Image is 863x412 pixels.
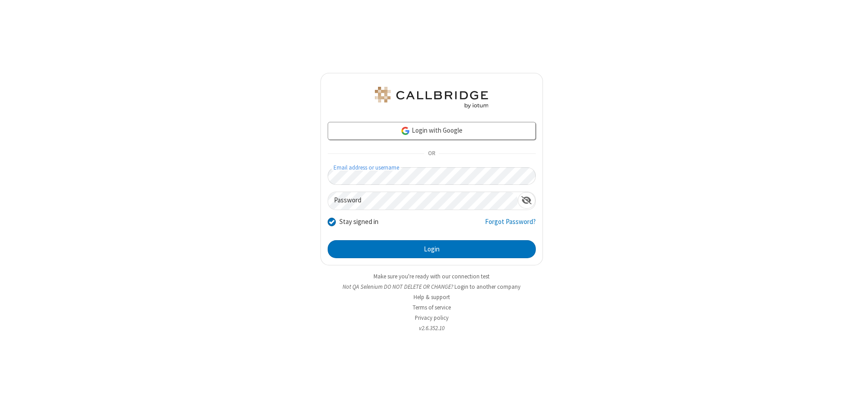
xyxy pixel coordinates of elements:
img: google-icon.png [400,126,410,136]
a: Login with Google [328,122,536,140]
label: Stay signed in [339,217,378,227]
img: QA Selenium DO NOT DELETE OR CHANGE [373,87,490,108]
a: Terms of service [413,304,451,311]
div: Show password [518,192,535,209]
a: Make sure you're ready with our connection test [374,273,489,280]
li: Not QA Selenium DO NOT DELETE OR CHANGE? [320,282,543,291]
button: Login to another company [454,282,520,291]
button: Login [328,240,536,258]
span: OR [424,148,439,160]
a: Help & support [414,293,450,301]
li: v2.6.352.10 [320,324,543,332]
input: Email address or username [328,167,536,185]
a: Privacy policy [415,314,449,322]
a: Forgot Password? [485,217,536,234]
input: Password [328,192,518,210]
